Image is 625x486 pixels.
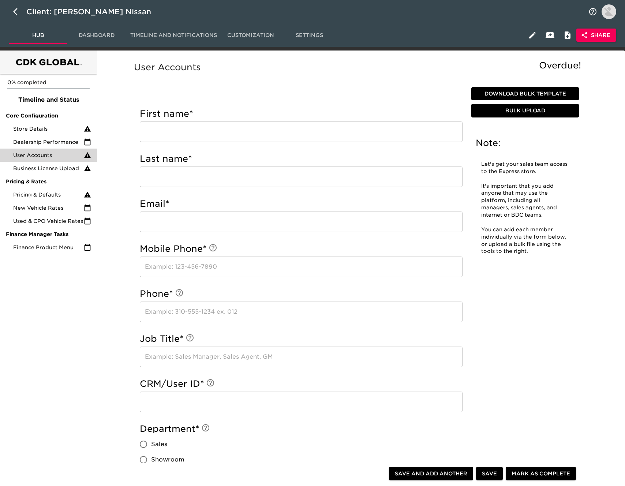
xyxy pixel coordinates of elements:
[140,347,463,367] input: Example: Sales Manager, Sales Agent, GM
[13,125,84,132] span: Store Details
[13,244,84,251] span: Finance Product Menu
[471,87,579,101] button: Download Bulk Template
[524,26,541,44] button: Edit Hub
[140,302,463,322] input: Example: 310-555-1234 ex. 012
[130,31,217,40] span: Timeline and Notifications
[140,153,463,165] h5: Last name
[539,60,581,71] span: Overdue!
[151,440,167,449] span: Sales
[471,104,579,117] button: Bulk Upload
[559,26,576,44] button: Internal Notes and Comments
[140,378,463,390] h5: CRM/User ID
[13,152,84,159] span: User Accounts
[482,469,497,478] span: Save
[506,467,576,481] button: Mark as Complete
[140,288,463,300] h5: Phone
[6,112,91,119] span: Core Configuration
[284,31,334,40] span: Settings
[13,217,84,225] span: Used & CPO Vehicle Rates
[602,4,616,19] img: Profile
[13,204,84,212] span: New Vehicle Rates
[140,198,463,210] h5: Email
[481,183,569,219] p: It's important that you add anyone that may use the platform, including all managers, sales agent...
[134,61,585,73] h5: User Accounts
[481,226,569,255] p: You can add each member individually via the form below, or upload a bulk file using the tools to...
[140,423,463,435] h5: Department
[226,31,276,40] span: Customization
[582,31,610,40] span: Share
[140,257,463,277] input: Example: 123-456-7890
[72,31,121,40] span: Dashboard
[6,231,91,238] span: Finance Manager Tasks
[512,469,570,478] span: Mark as Complete
[389,467,473,481] button: Save and Add Another
[584,3,602,20] button: notifications
[13,191,84,198] span: Pricing & Defaults
[476,467,503,481] button: Save
[474,89,576,98] span: Download Bulk Template
[151,455,184,464] span: Showroom
[6,178,91,185] span: Pricing & Rates
[481,161,569,175] p: Let's get your sales team access to the Express store.
[576,29,616,42] button: Share
[140,108,463,120] h5: First name
[476,137,575,149] h5: Note:
[7,79,90,86] p: 0% completed
[13,138,84,146] span: Dealership Performance
[26,6,161,18] div: Client: [PERSON_NAME] Nissan
[395,469,467,478] span: Save and Add Another
[140,333,463,345] h5: Job Title
[13,165,84,172] span: Business License Upload
[13,31,63,40] span: Hub
[140,243,463,255] h5: Mobile Phone
[541,26,559,44] button: Client View
[474,106,576,115] span: Bulk Upload
[6,96,91,104] span: Timeline and Status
